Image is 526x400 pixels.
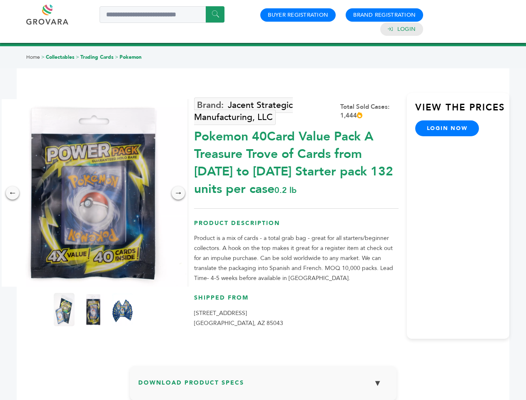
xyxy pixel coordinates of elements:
img: Pokemon 40-Card Value Pack – A Treasure Trove of Cards from 1996 to 2024 - Starter pack! 132 unit... [83,293,104,326]
p: [STREET_ADDRESS] [GEOGRAPHIC_DATA], AZ 85043 [194,308,399,328]
input: Search a product or brand... [100,6,224,23]
a: Collectables [46,54,75,60]
a: Brand Registration [353,11,416,19]
span: > [115,54,118,60]
span: 0.2 lb [274,185,297,196]
a: Login [397,25,416,33]
a: Home [26,54,40,60]
a: Pokemon [120,54,142,60]
div: ← [6,186,19,200]
div: Pokemon 40Card Value Pack A Treasure Trove of Cards from [DATE] to [DATE] Starter pack 132 units ... [194,124,399,198]
h3: Download Product Specs [138,374,388,398]
a: login now [415,120,479,136]
h3: View the Prices [415,101,509,120]
span: > [76,54,79,60]
img: Pokemon 40-Card Value Pack – A Treasure Trove of Cards from 1996 to 2024 - Starter pack! 132 unit... [112,293,133,326]
a: Jacent Strategic Manufacturing, LLC [194,97,293,125]
p: Product is a mix of cards - a total grab bag - great for all starters/beginner collectors. A hook... [194,233,399,283]
div: Total Sold Cases: 1,444 [340,102,399,120]
button: ▼ [367,374,388,392]
span: > [41,54,45,60]
a: Buyer Registration [268,11,328,19]
h3: Shipped From [194,294,399,308]
h3: Product Description [194,219,399,234]
div: → [172,186,185,200]
img: Pokemon 40-Card Value Pack – A Treasure Trove of Cards from 1996 to 2024 - Starter pack! 132 unit... [54,293,75,326]
a: Trading Cards [80,54,114,60]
